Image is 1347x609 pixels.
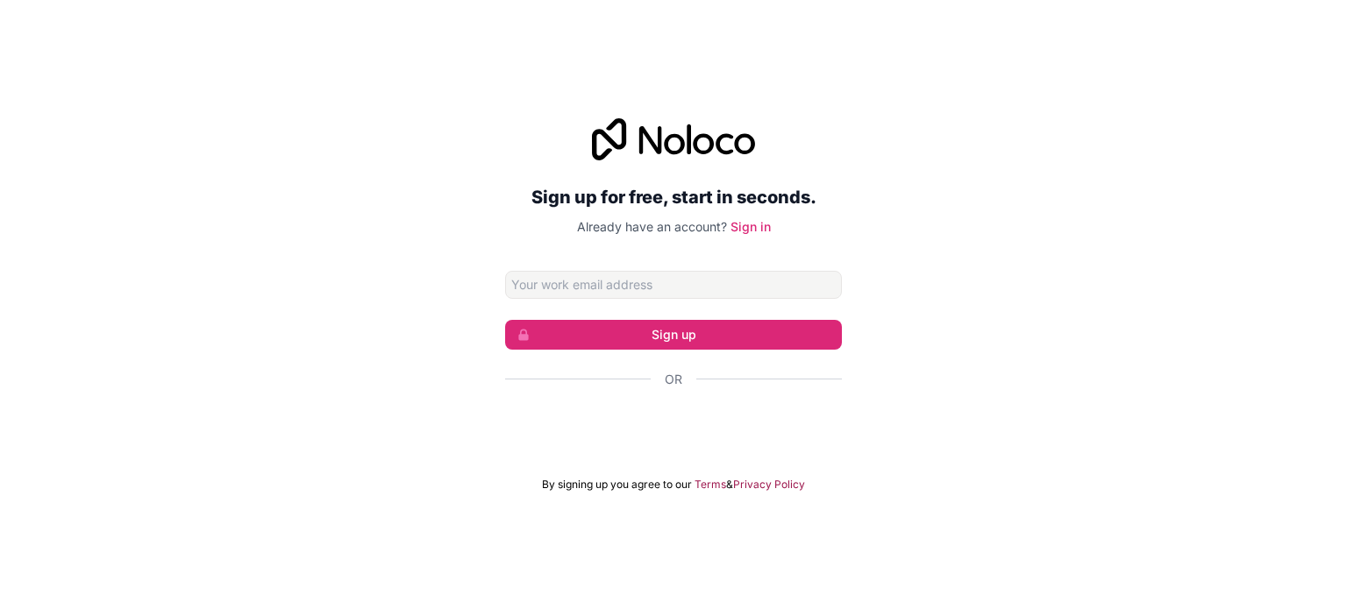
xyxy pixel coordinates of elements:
span: By signing up you agree to our [542,478,692,492]
h2: Sign up for free, start in seconds. [505,181,842,213]
input: Email address [505,271,842,299]
a: Sign in [731,219,771,234]
span: Or [665,371,682,388]
a: Privacy Policy [733,478,805,492]
span: & [726,478,733,492]
iframe: Sign in with Google Button [496,407,851,446]
a: Terms [695,478,726,492]
button: Sign up [505,320,842,350]
span: Already have an account? [577,219,727,234]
